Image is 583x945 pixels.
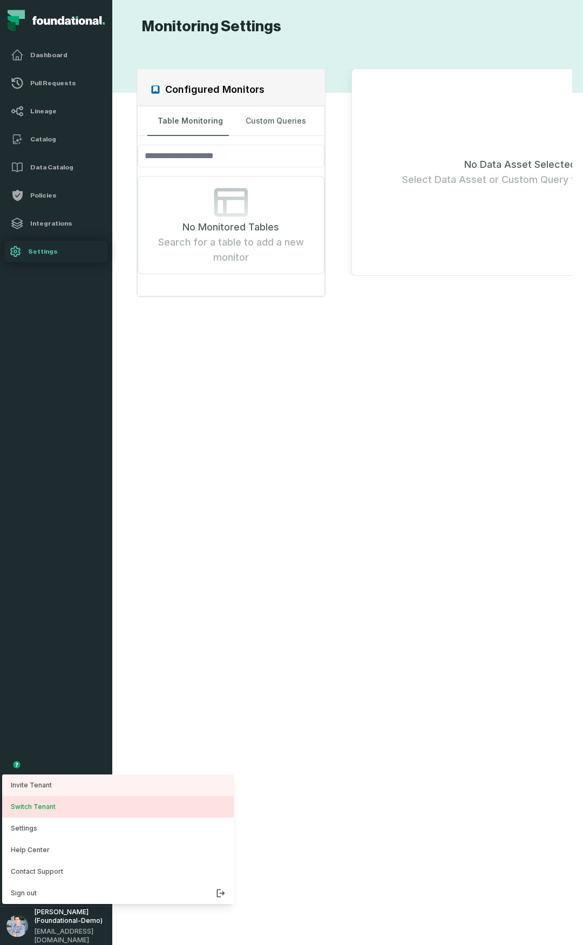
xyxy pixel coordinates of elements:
span: alon@foundational.io [35,927,106,944]
span: Search for a table to add a new monitor [147,235,315,265]
span: No Monitored Tables [182,220,279,235]
a: Help Center [2,839,234,861]
span: No Data Asset Selected [464,157,576,172]
a: Contact Support [2,861,234,882]
button: Table Monitoring [147,106,229,135]
button: Custom Queries [233,106,315,135]
h2: Configured Monitors [165,82,265,97]
button: Settings [2,818,234,839]
a: Invite Tenant [2,774,234,796]
button: Sign out [2,882,234,904]
button: Switch Tenant [2,796,234,818]
span: Alon Nafta (Foundational-Demo) [35,908,106,925]
div: avatar of Alon Nafta[PERSON_NAME] (Foundational-Demo)[EMAIL_ADDRESS][DOMAIN_NAME] [2,774,234,904]
img: avatar of Alon Nafta [6,915,28,937]
h1: Monitoring Settings [137,17,281,36]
